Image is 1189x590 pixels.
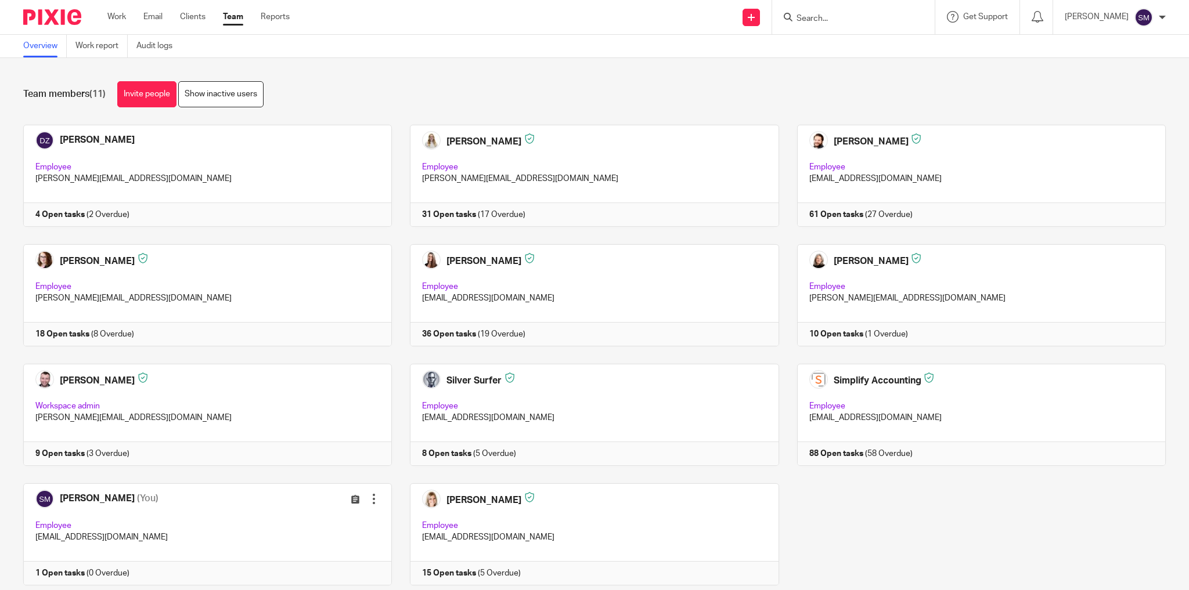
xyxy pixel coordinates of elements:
a: Overview [23,35,67,57]
a: Reports [261,11,290,23]
img: Pixie [23,9,81,25]
h1: Team members [23,88,106,100]
input: Search [795,14,900,24]
a: Work report [75,35,128,57]
a: Work [107,11,126,23]
a: Invite people [117,81,176,107]
a: Show inactive users [178,81,264,107]
span: (11) [89,89,106,99]
a: Team [223,11,243,23]
a: Audit logs [136,35,181,57]
p: [PERSON_NAME] [1065,11,1129,23]
img: svg%3E [1134,8,1153,27]
a: Clients [180,11,206,23]
a: Email [143,11,163,23]
span: Get Support [963,13,1008,21]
